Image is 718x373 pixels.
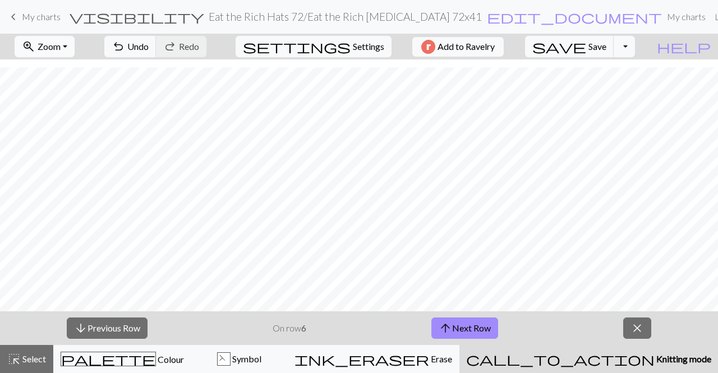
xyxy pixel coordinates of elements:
a: My charts [7,7,61,26]
span: Colour [156,354,184,365]
span: palette [61,351,155,367]
span: arrow_downward [74,320,88,336]
button: Colour [53,345,191,373]
span: ink_eraser [294,351,429,367]
i: Settings [243,40,351,53]
span: settings [243,39,351,54]
strong: 6 [301,323,306,333]
span: close [630,320,644,336]
button: SettingsSettings [236,36,392,57]
span: Settings [353,40,384,53]
button: Knitting mode [459,345,718,373]
span: Symbol [231,353,261,364]
span: My charts [22,11,61,22]
div: F [218,353,230,366]
button: Next Row [431,317,498,339]
h2: Eat the Rich Hats 72 / Eat the Rich [MEDICAL_DATA] 72x41 [209,10,482,23]
span: Knitting mode [655,353,711,364]
span: edit_document [487,9,662,25]
button: F Symbol [191,345,287,373]
span: undo [112,39,125,54]
span: Save [588,41,606,52]
span: save [532,39,586,54]
span: Add to Ravelry [438,40,495,54]
span: arrow_upward [439,320,452,336]
span: visibility [70,9,204,25]
button: Previous Row [67,317,148,339]
img: Ravelry [421,40,435,54]
span: Select [21,353,46,364]
span: Undo [127,41,149,52]
button: Zoom [15,36,75,57]
a: My charts [662,6,710,28]
span: keyboard_arrow_left [7,9,20,25]
span: Erase [429,353,452,364]
p: On row [273,321,306,335]
span: help [657,39,711,54]
button: Save [525,36,614,57]
button: Add to Ravelry [412,37,504,57]
button: Undo [104,36,157,57]
span: zoom_in [22,39,35,54]
span: Zoom [38,41,61,52]
span: highlight_alt [7,351,21,367]
span: call_to_action [466,351,655,367]
button: Erase [287,345,459,373]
